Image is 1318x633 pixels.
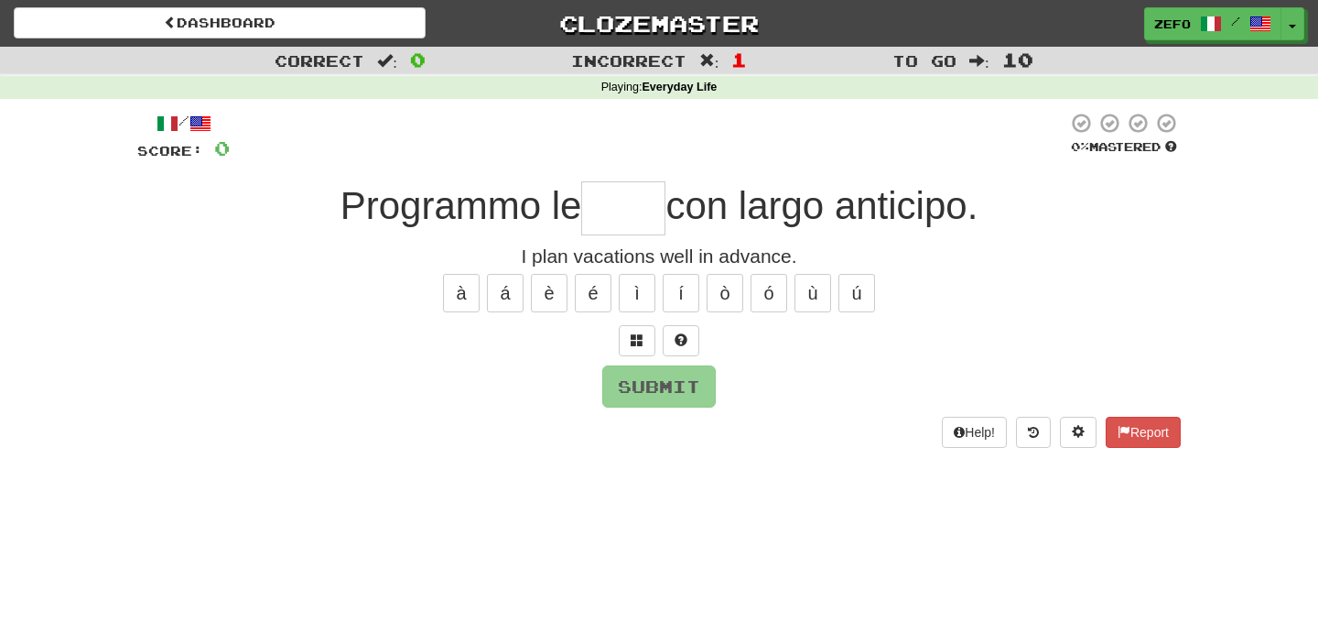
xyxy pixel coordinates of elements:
[1231,15,1240,27] span: /
[377,53,397,69] span: :
[1071,139,1089,154] span: 0 %
[137,243,1181,270] div: I plan vacations well in advance.
[794,274,831,312] button: ù
[1002,49,1033,71] span: 10
[340,184,582,227] span: Programmo le
[487,274,524,312] button: á
[969,53,989,69] span: :
[137,143,203,158] span: Score:
[707,274,743,312] button: ò
[531,274,567,312] button: è
[443,274,480,312] button: à
[663,274,699,312] button: í
[663,325,699,356] button: Single letter hint - you only get 1 per sentence and score half the points! alt+h
[602,366,716,408] button: Submit
[665,184,978,227] span: con largo anticipo.
[453,7,865,39] a: Clozemaster
[137,112,230,135] div: /
[1016,417,1051,448] button: Round history (alt+y)
[751,274,787,312] button: ó
[699,53,719,69] span: :
[619,325,655,356] button: Switch sentence to multiple choice alt+p
[575,274,611,312] button: é
[892,51,956,70] span: To go
[1154,16,1191,32] span: Zefo
[642,81,717,93] strong: Everyday Life
[838,274,875,312] button: ú
[619,274,655,312] button: ì
[731,49,747,71] span: 1
[1067,139,1181,156] div: Mastered
[942,417,1007,448] button: Help!
[1106,417,1181,448] button: Report
[275,51,364,70] span: Correct
[571,51,686,70] span: Incorrect
[214,136,230,159] span: 0
[14,7,426,38] a: Dashboard
[1144,7,1281,40] a: Zefo /
[410,49,426,71] span: 0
